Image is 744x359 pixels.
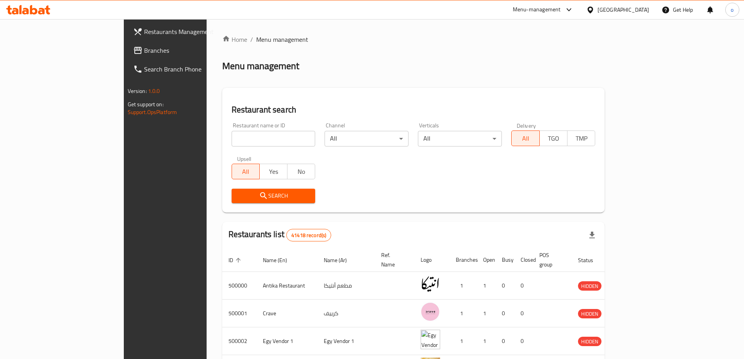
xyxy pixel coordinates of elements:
div: Total records count [286,229,331,241]
span: TGO [543,133,564,144]
li: / [250,35,253,44]
span: Search [238,191,309,201]
td: 1 [477,272,496,300]
span: 1.0.0 [148,86,160,96]
img: Antika Restaurant [421,274,440,294]
td: Crave [257,300,318,327]
td: Antika Restaurant [257,272,318,300]
nav: breadcrumb [222,35,605,44]
span: Name (En) [263,255,297,265]
div: Menu-management [513,5,561,14]
button: All [232,164,260,179]
button: TGO [539,130,567,146]
a: Restaurants Management [127,22,248,41]
span: All [515,133,536,144]
td: كرييف [318,300,375,327]
h2: Menu management [222,60,299,72]
span: TMP [571,133,592,144]
th: Open [477,248,496,272]
span: ID [228,255,243,265]
span: All [235,166,257,177]
td: 1 [450,327,477,355]
td: 1 [477,327,496,355]
img: Crave [421,302,440,321]
span: Name (Ar) [324,255,357,265]
td: 0 [514,300,533,327]
span: HIDDEN [578,337,601,346]
label: Delivery [517,123,536,128]
a: Support.OpsPlatform [128,107,177,117]
th: Branches [450,248,477,272]
div: All [325,131,409,146]
a: Branches [127,41,248,60]
span: No [291,166,312,177]
img: Egy Vendor 1 [421,330,440,349]
span: Restaurants Management [144,27,242,36]
td: Egy Vendor 1 [257,327,318,355]
span: Get support on: [128,99,164,109]
span: HIDDEN [578,309,601,318]
td: 1 [450,272,477,300]
th: Closed [514,248,533,272]
span: 41418 record(s) [287,232,331,239]
h2: Restaurant search [232,104,596,116]
td: 0 [496,327,514,355]
div: [GEOGRAPHIC_DATA] [598,5,649,14]
button: TMP [567,130,595,146]
span: Version: [128,86,147,96]
span: Ref. Name [381,250,405,269]
td: Egy Vendor 1 [318,327,375,355]
span: Menu management [256,35,308,44]
td: 0 [496,272,514,300]
button: Search [232,189,316,203]
span: o [731,5,733,14]
td: 0 [514,327,533,355]
button: No [287,164,315,179]
td: 1 [450,300,477,327]
span: Search Branch Phone [144,64,242,74]
td: 0 [514,272,533,300]
a: Search Branch Phone [127,60,248,79]
button: Yes [259,164,287,179]
div: Export file [583,226,601,245]
td: 0 [496,300,514,327]
td: مطعم أنتيكا [318,272,375,300]
div: HIDDEN [578,281,601,291]
span: Status [578,255,603,265]
button: All [511,130,539,146]
span: HIDDEN [578,282,601,291]
th: Busy [496,248,514,272]
td: 1 [477,300,496,327]
span: POS group [539,250,562,269]
th: Logo [414,248,450,272]
input: Search for restaurant name or ID.. [232,131,316,146]
span: Branches [144,46,242,55]
div: All [418,131,502,146]
label: Upsell [237,156,252,161]
h2: Restaurants list [228,229,332,241]
span: Yes [263,166,284,177]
